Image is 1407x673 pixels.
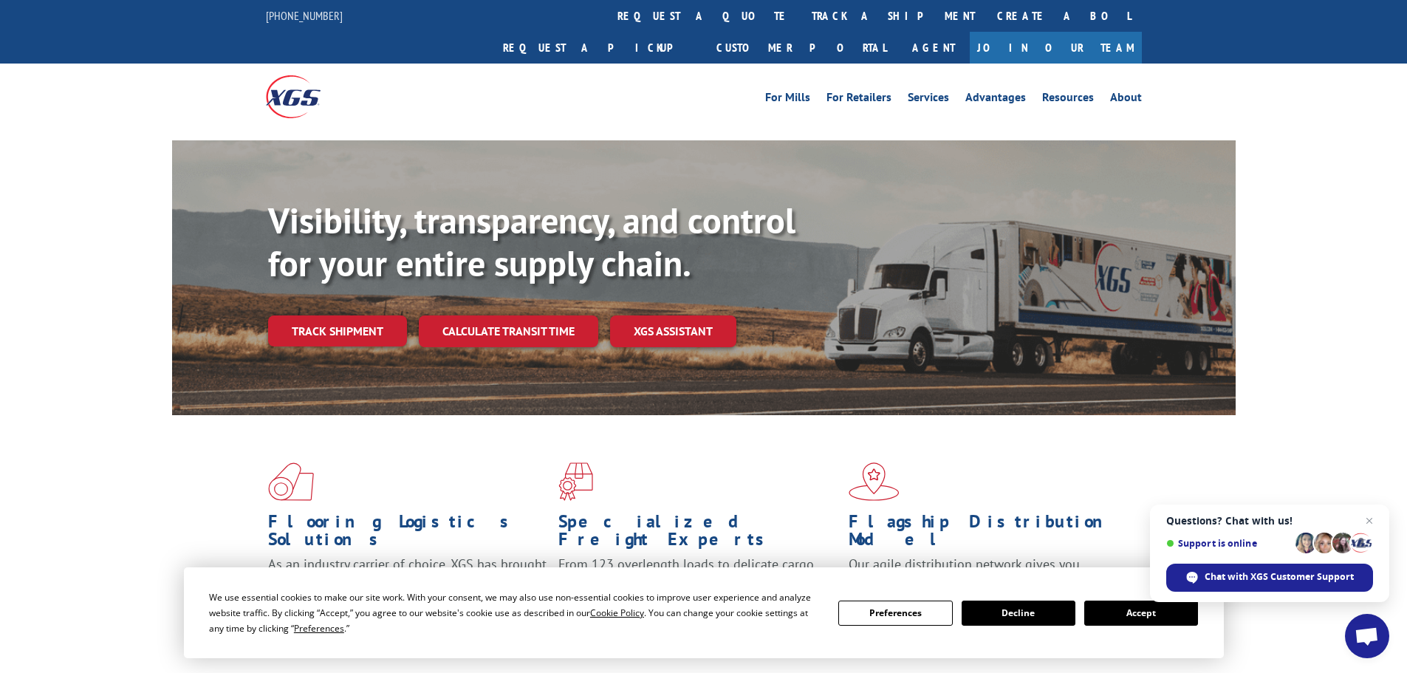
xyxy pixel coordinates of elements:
span: As an industry carrier of choice, XGS has brought innovation and dedication to flooring logistics... [268,556,547,608]
div: Chat with XGS Customer Support [1166,564,1373,592]
a: Resources [1042,92,1094,108]
img: xgs-icon-total-supply-chain-intelligence-red [268,462,314,501]
div: Cookie Consent Prompt [184,567,1224,658]
span: Questions? Chat with us! [1166,515,1373,527]
a: XGS ASSISTANT [610,315,736,347]
p: From 123 overlength loads to delicate cargo, our experienced staff knows the best way to move you... [558,556,838,621]
span: Support is online [1166,538,1290,549]
a: Track shipment [268,315,407,346]
a: [PHONE_NUMBER] [266,8,343,23]
h1: Flagship Distribution Model [849,513,1128,556]
a: For Retailers [826,92,891,108]
div: Open chat [1345,614,1389,658]
img: xgs-icon-flagship-distribution-model-red [849,462,900,501]
span: Chat with XGS Customer Support [1205,570,1354,584]
span: Close chat [1360,512,1378,530]
a: Request a pickup [492,32,705,64]
a: Agent [897,32,970,64]
button: Decline [962,601,1075,626]
a: For Mills [765,92,810,108]
button: Accept [1084,601,1198,626]
span: Cookie Policy [590,607,644,619]
a: Advantages [965,92,1026,108]
div: We use essential cookies to make our site work. With your consent, we may also use non-essential ... [209,590,821,636]
button: Preferences [838,601,952,626]
span: Preferences [294,622,344,635]
a: Calculate transit time [419,315,598,347]
a: About [1110,92,1142,108]
b: Visibility, transparency, and control for your entire supply chain. [268,197,795,286]
a: Customer Portal [705,32,897,64]
img: xgs-icon-focused-on-flooring-red [558,462,593,501]
h1: Specialized Freight Experts [558,513,838,556]
a: Join Our Team [970,32,1142,64]
span: Our agile distribution network gives you nationwide inventory management on demand. [849,556,1120,590]
a: Services [908,92,949,108]
h1: Flooring Logistics Solutions [268,513,547,556]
